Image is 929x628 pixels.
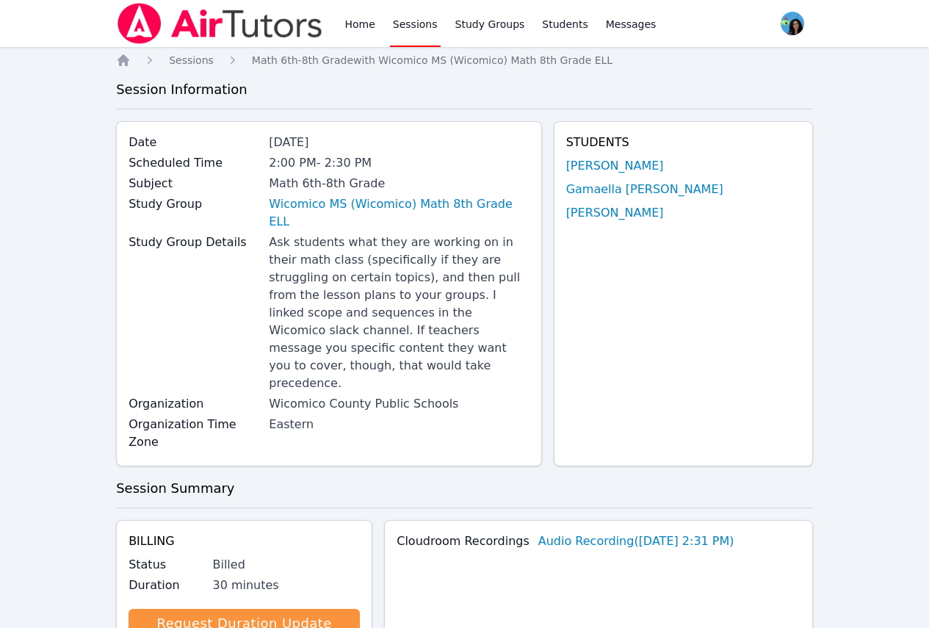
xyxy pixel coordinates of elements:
div: Billed [212,556,360,574]
label: Scheduled Time [129,154,260,172]
div: Ask students what they are working on in their math class (specifically if they are struggling on... [269,234,529,392]
div: Math 6th-8th Grade [269,175,529,192]
div: Wicomico County Public Schools [269,395,529,413]
h4: Billing [129,533,360,550]
span: Sessions [169,54,214,66]
span: Messages [606,17,657,32]
a: Sessions [169,53,214,68]
span: Math 6th-8th Grade with Wicomico MS (Wicomico) Math 8th Grade ELL [252,54,612,66]
label: Cloudroom Recordings [397,533,529,550]
nav: Breadcrumb [116,53,813,68]
h4: Students [566,134,800,151]
a: [PERSON_NAME] [566,204,664,222]
label: Status [129,556,203,574]
a: Audio Recording([DATE] 2:31 PM) [538,533,734,550]
label: Subject [129,175,260,192]
div: 30 minutes [212,577,360,594]
a: Math 6th-8th Gradewith Wicomico MS (Wicomico) Math 8th Grade ELL [252,53,612,68]
h3: Session Information [116,79,813,100]
label: Study Group Details [129,234,260,251]
div: [DATE] [269,134,529,151]
div: 2:00 PM - 2:30 PM [269,154,529,172]
label: Duration [129,577,203,594]
img: Air Tutors [116,3,324,44]
a: Gamaella [PERSON_NAME] [566,181,723,198]
div: Eastern [269,416,529,433]
label: Date [129,134,260,151]
label: Organization Time Zone [129,416,260,451]
h3: Session Summary [116,478,813,499]
label: Study Group [129,195,260,213]
a: [PERSON_NAME] [566,157,664,175]
label: Organization [129,395,260,413]
a: Wicomico MS (Wicomico) Math 8th Grade ELL [269,195,529,231]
